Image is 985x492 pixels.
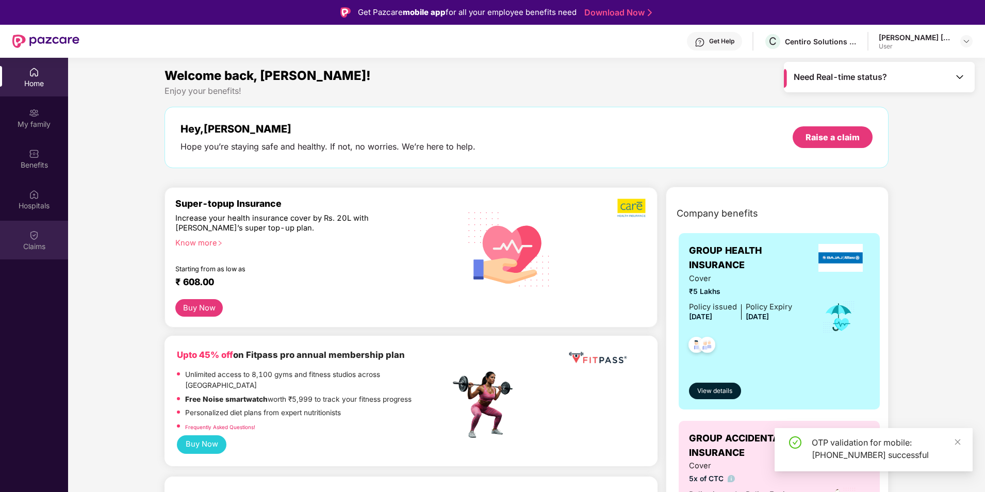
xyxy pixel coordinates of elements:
[954,438,961,446] span: close
[584,7,649,18] a: Download Now
[697,386,732,396] span: View details
[177,435,226,454] button: Buy Now
[695,334,720,359] img: svg+xml;base64,PHN2ZyB4bWxucz0iaHR0cDovL3d3dy53My5vcmcvMjAwMC9zdmciIHdpZHRoPSI0OC45NDMiIGhlaWdodD...
[689,473,792,485] span: 5x of CTC
[450,369,522,441] img: fpp.png
[684,334,709,359] img: svg+xml;base64,PHN2ZyB4bWxucz0iaHR0cDovL3d3dy53My5vcmcvMjAwMC9zdmciIHdpZHRoPSI0OC45NDMiIGhlaWdodD...
[879,32,951,42] div: [PERSON_NAME] [PERSON_NAME]
[12,35,79,48] img: New Pazcare Logo
[689,431,817,461] span: GROUP ACCIDENTAL INSURANCE
[812,436,960,461] div: OTP validation for mobile: [PHONE_NUMBER] successful
[962,37,971,45] img: svg+xml;base64,PHN2ZyBpZD0iRHJvcGRvd24tMzJ4MzIiIHhtbG5zPSJodHRwOi8vd3d3LnczLm9yZy8yMDAwL3N2ZyIgd2...
[403,7,446,17] strong: mobile app
[806,132,860,143] div: Raise a claim
[165,68,371,83] span: Welcome back, [PERSON_NAME]!
[175,265,406,272] div: Starting from as low as
[794,72,887,83] span: Need Real-time status?
[185,424,255,430] a: Frequently Asked Questions!
[175,238,444,245] div: Know more
[689,273,792,285] span: Cover
[340,7,351,18] img: Logo
[689,383,741,399] button: View details
[460,199,559,299] img: svg+xml;base64,PHN2ZyB4bWxucz0iaHR0cDovL3d3dy53My5vcmcvMjAwMC9zdmciIHhtbG5zOnhsaW5rPSJodHRwOi8vd3...
[217,240,223,246] span: right
[175,198,450,209] div: Super-topup Insurance
[648,7,652,18] img: Stroke
[185,369,450,391] p: Unlimited access to 8,100 gyms and fitness studios across [GEOGRAPHIC_DATA]
[709,37,734,45] div: Get Help
[177,350,405,360] b: on Fitpass pro annual membership plan
[617,198,647,218] img: b5dec4f62d2307b9de63beb79f102df3.png
[689,313,712,321] span: [DATE]
[728,475,735,483] img: info
[789,436,801,449] span: check-circle
[955,72,965,82] img: Toggle Icon
[185,394,412,405] p: worth ₹5,999 to track your fitness progress
[879,42,951,51] div: User
[175,299,223,317] button: Buy Now
[177,350,233,360] b: Upto 45% off
[29,189,39,200] img: svg+xml;base64,PHN2ZyBpZD0iSG9zcGl0YWxzIiB4bWxucz0iaHR0cDovL3d3dy53My5vcmcvMjAwMC9zdmciIHdpZHRoPS...
[185,395,268,403] strong: Free Noise smartwatch
[689,286,792,298] span: ₹5 Lakhs
[822,300,856,334] img: icon
[185,407,341,419] p: Personalized diet plans from expert nutritionists
[818,244,863,272] img: insurerLogo
[175,276,440,289] div: ₹ 608.00
[689,243,812,273] span: GROUP HEALTH INSURANCE
[567,348,629,367] img: fppp.png
[29,108,39,118] img: svg+xml;base64,PHN2ZyB3aWR0aD0iMjAiIGhlaWdodD0iMjAiIHZpZXdCb3g9IjAgMCAyMCAyMCIgZmlsbD0ibm9uZSIgeG...
[29,230,39,240] img: svg+xml;base64,PHN2ZyBpZD0iQ2xhaW0iIHhtbG5zPSJodHRwOi8vd3d3LnczLm9yZy8yMDAwL3N2ZyIgd2lkdGg9IjIwIi...
[695,37,705,47] img: svg+xml;base64,PHN2ZyBpZD0iSGVscC0zMngzMiIgeG1sbnM9Imh0dHA6Ly93d3cudzMub3JnLzIwMDAvc3ZnIiB3aWR0aD...
[689,301,737,313] div: Policy issued
[746,301,792,313] div: Policy Expiry
[175,214,406,234] div: Increase your health insurance cover by Rs. 20L with [PERSON_NAME]’s super top-up plan.
[358,6,577,19] div: Get Pazcare for all your employee benefits need
[677,206,758,221] span: Company benefits
[180,141,475,152] div: Hope you’re staying safe and healthy. If not, no worries. We’re here to help.
[165,86,889,96] div: Enjoy your benefits!
[785,37,857,46] div: Centiro Solutions Private Limited
[689,460,792,472] span: Cover
[29,67,39,77] img: svg+xml;base64,PHN2ZyBpZD0iSG9tZSIgeG1sbnM9Imh0dHA6Ly93d3cudzMub3JnLzIwMDAvc3ZnIiB3aWR0aD0iMjAiIG...
[746,313,769,321] span: [DATE]
[769,35,777,47] span: C
[29,149,39,159] img: svg+xml;base64,PHN2ZyBpZD0iQmVuZWZpdHMiIHhtbG5zPSJodHRwOi8vd3d3LnczLm9yZy8yMDAwL3N2ZyIgd2lkdGg9Ij...
[180,123,475,135] div: Hey, [PERSON_NAME]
